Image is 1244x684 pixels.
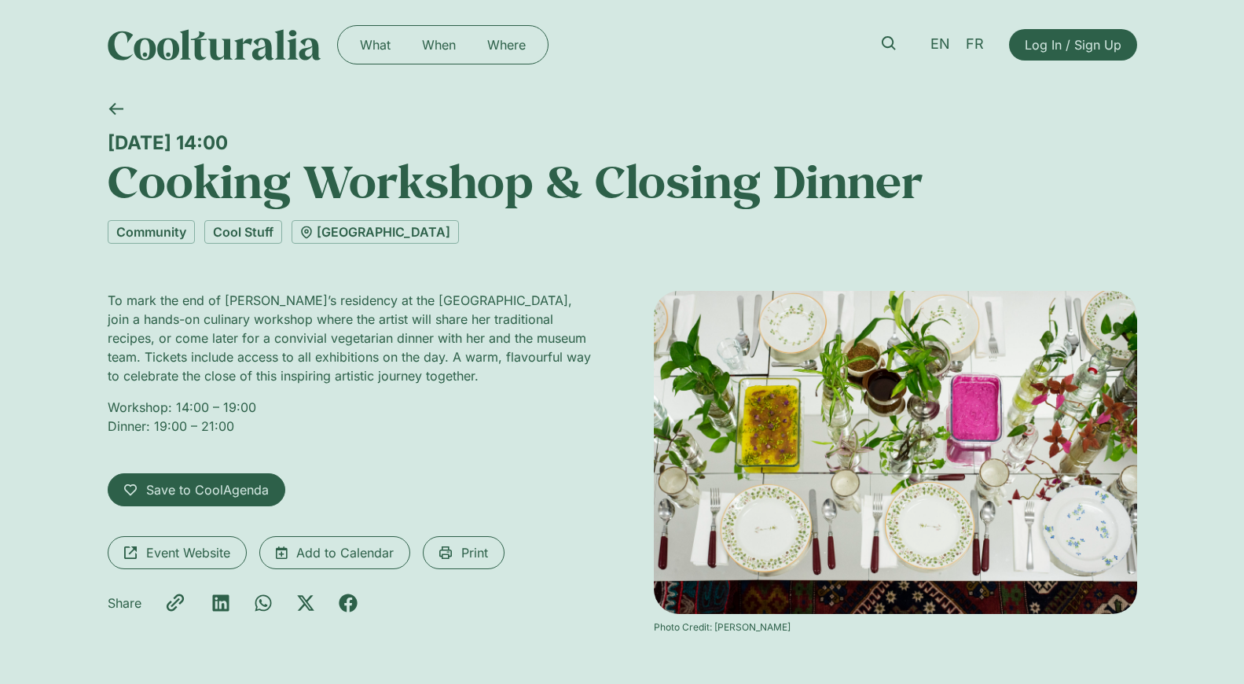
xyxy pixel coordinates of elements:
[146,543,230,562] span: Event Website
[1009,29,1137,61] a: Log In / Sign Up
[108,473,285,506] a: Save to CoolAgenda
[406,32,472,57] a: When
[958,33,992,56] a: FR
[108,398,591,436] p: Workshop: 14:00 – 19:00 Dinner: 19:00 – 21:00
[339,594,358,612] div: Share on facebook
[108,291,591,385] p: To mark the end of [PERSON_NAME]’s residency at the [GEOGRAPHIC_DATA], join a hands-on culinary w...
[461,543,488,562] span: Print
[1025,35,1121,54] span: Log In / Sign Up
[344,32,541,57] nav: Menu
[259,536,410,569] a: Add to Calendar
[204,220,282,244] a: Cool Stuff
[472,32,541,57] a: Where
[108,220,195,244] a: Community
[254,594,273,612] div: Share on whatsapp
[654,620,1137,634] div: Photo Credit: [PERSON_NAME]
[296,543,394,562] span: Add to Calendar
[923,33,958,56] a: EN
[211,594,230,612] div: Share on linkedin
[423,536,505,569] a: Print
[296,594,315,612] div: Share on x-twitter
[146,480,269,499] span: Save to CoolAgenda
[108,154,1137,208] h1: Cooking Workshop & Closing Dinner
[930,36,950,53] span: EN
[292,220,459,244] a: [GEOGRAPHIC_DATA]
[344,32,406,57] a: What
[966,36,984,53] span: FR
[108,594,141,612] p: Share
[108,131,1137,154] div: [DATE] 14:00
[108,536,247,569] a: Event Website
